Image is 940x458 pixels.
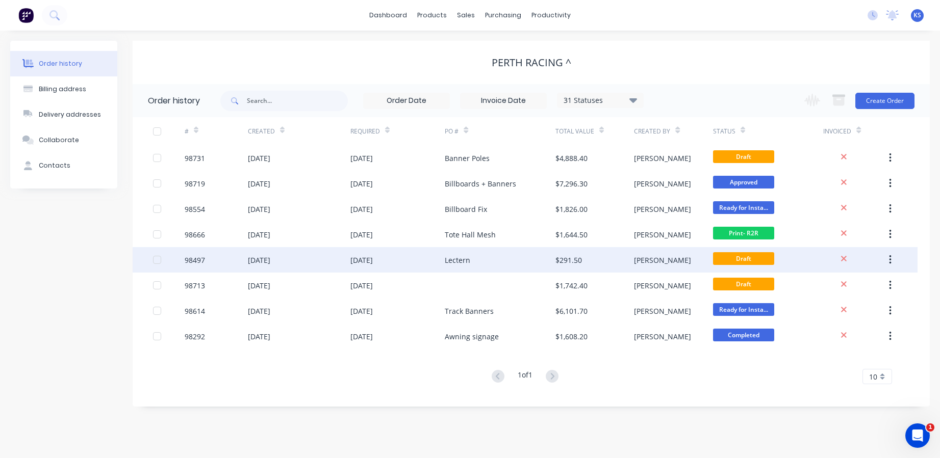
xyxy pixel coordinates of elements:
div: [DATE] [350,204,373,214]
span: Draft [713,278,774,290]
span: KS [913,11,921,20]
div: Billing address [39,85,86,94]
span: Ready for Insta... [713,303,774,316]
div: Contacts [39,161,70,170]
div: Created By [634,117,713,145]
img: Factory [18,8,34,23]
div: [DATE] [248,255,270,265]
div: # [185,117,248,145]
div: [PERSON_NAME] [634,204,691,214]
button: Collaborate [10,127,117,153]
div: Status [713,127,735,136]
span: Completed [713,329,774,341]
div: [DATE] [248,306,270,316]
div: 98666 [185,229,205,240]
a: dashboard [364,8,412,23]
div: [DATE] [248,153,270,164]
div: [DATE] [350,229,373,240]
button: Delivery addresses [10,102,117,127]
div: [PERSON_NAME] [634,331,691,342]
div: purchasing [480,8,526,23]
div: [PERSON_NAME] [634,306,691,316]
span: 10 [869,371,877,382]
div: [DATE] [350,280,373,291]
div: Total Value [555,127,594,136]
div: Tote Hall Mesh [445,229,496,240]
div: [DATE] [350,178,373,189]
div: [DATE] [350,153,373,164]
div: Billboard Fix [445,204,487,214]
div: $6,101.70 [555,306,588,316]
div: # [185,127,189,136]
input: Search... [247,91,348,111]
div: productivity [526,8,576,23]
div: Status [713,117,823,145]
div: Perth Racing ^ [492,57,571,69]
div: 1 of 1 [518,369,532,384]
div: 98713 [185,280,205,291]
div: 98554 [185,204,205,214]
span: Ready for Insta... [713,201,774,214]
div: $1,826.00 [555,204,588,214]
div: Invoiced [823,117,886,145]
div: [PERSON_NAME] [634,255,691,265]
div: Track Banners [445,306,494,316]
div: 98719 [185,178,205,189]
div: [DATE] [248,280,270,291]
div: [DATE] [350,331,373,342]
div: 98614 [185,306,205,316]
span: Print- R2R [713,227,774,239]
button: Create Order [855,93,914,109]
div: $1,742.40 [555,280,588,291]
input: Order Date [364,93,449,109]
div: [DATE] [350,255,373,265]
iframe: Intercom live chat [905,423,930,448]
input: Invoice Date [461,93,546,109]
div: $1,644.50 [555,229,588,240]
span: Draft [713,252,774,265]
div: sales [452,8,480,23]
div: Created By [634,127,670,136]
div: [PERSON_NAME] [634,178,691,189]
div: $291.50 [555,255,582,265]
div: 31 Statuses [557,95,643,106]
div: [DATE] [350,306,373,316]
div: $7,296.30 [555,178,588,189]
div: [DATE] [248,331,270,342]
div: Total Value [555,117,634,145]
button: Order history [10,51,117,76]
div: 98731 [185,153,205,164]
div: Banner Poles [445,153,490,164]
div: [PERSON_NAME] [634,229,691,240]
div: 98292 [185,331,205,342]
div: Invoiced [823,127,851,136]
div: PO # [445,117,555,145]
button: Billing address [10,76,117,102]
div: Created [248,117,350,145]
div: Order history [39,59,82,68]
div: [PERSON_NAME] [634,153,691,164]
div: Collaborate [39,136,79,145]
div: Required [350,127,380,136]
div: Awning signage [445,331,499,342]
div: Billboards + Banners [445,178,516,189]
div: Order history [148,95,200,107]
div: $4,888.40 [555,153,588,164]
div: Lectern [445,255,470,265]
div: [PERSON_NAME] [634,280,691,291]
div: products [412,8,452,23]
div: $1,608.20 [555,331,588,342]
div: [DATE] [248,204,270,214]
div: Required [350,117,445,145]
div: [DATE] [248,178,270,189]
div: [DATE] [248,229,270,240]
button: Contacts [10,153,117,178]
span: Approved [713,176,774,188]
div: Delivery addresses [39,110,101,119]
span: Draft [713,150,774,163]
div: PO # [445,127,459,136]
span: 1 [926,423,934,432]
div: 98497 [185,255,205,265]
div: Created [248,127,275,136]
